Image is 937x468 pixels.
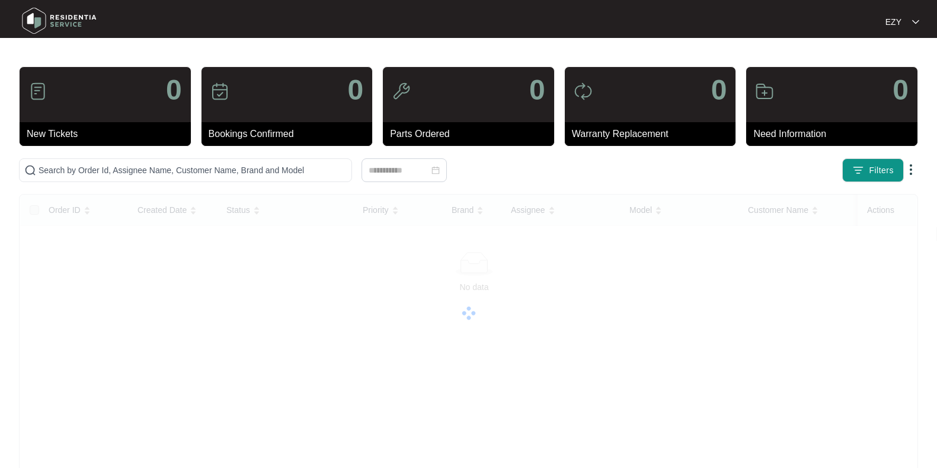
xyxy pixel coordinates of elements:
p: 0 [347,76,363,104]
p: 0 [529,76,545,104]
p: 0 [166,76,182,104]
img: dropdown arrow [912,19,919,25]
img: search-icon [24,164,36,176]
span: Filters [869,164,894,177]
p: 0 [893,76,909,104]
img: icon [755,82,774,101]
p: Need Information [753,127,917,141]
img: icon [392,82,411,101]
p: Warranty Replacement [572,127,736,141]
img: icon [574,82,593,101]
button: filter iconFilters [842,158,904,182]
img: dropdown arrow [904,163,918,177]
p: 0 [711,76,727,104]
input: Search by Order Id, Assignee Name, Customer Name, Brand and Model [39,164,347,177]
img: filter icon [852,164,864,176]
p: Parts Ordered [390,127,554,141]
img: icon [210,82,229,101]
img: icon [28,82,47,101]
p: EZY [885,16,901,28]
img: residentia service logo [18,3,101,39]
p: Bookings Confirmed [209,127,373,141]
p: New Tickets [27,127,191,141]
